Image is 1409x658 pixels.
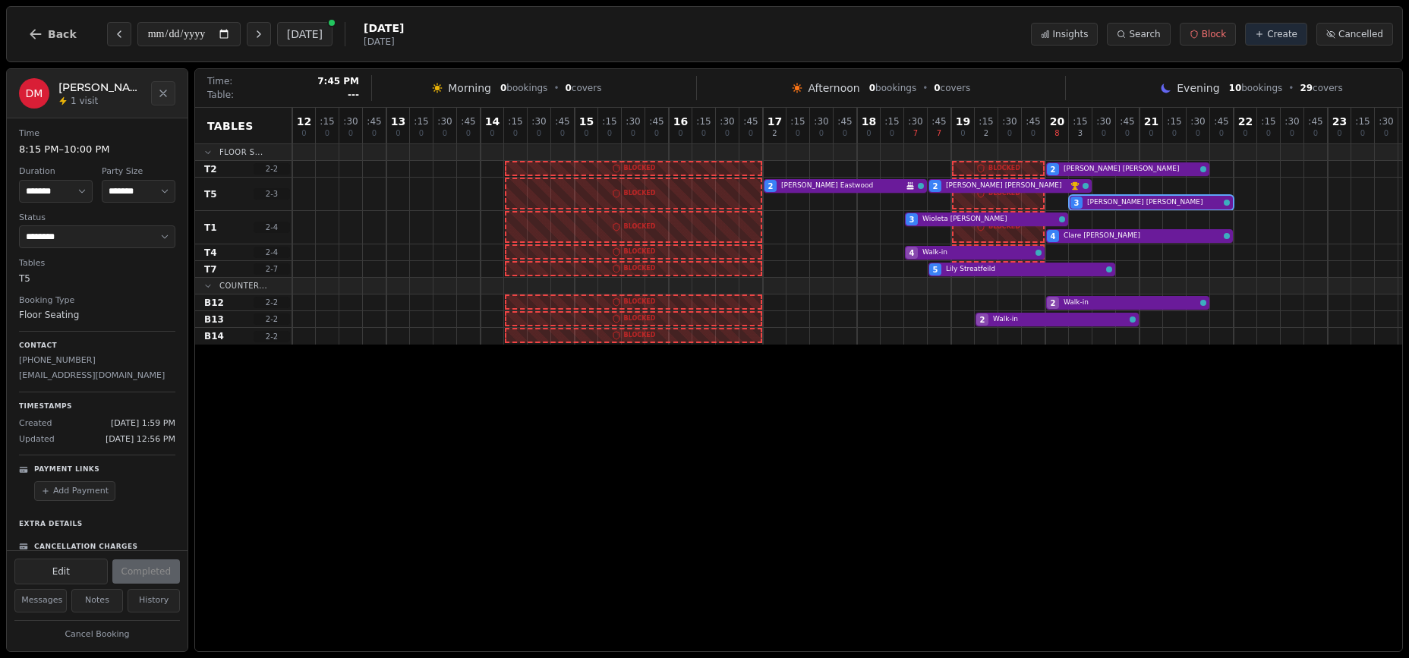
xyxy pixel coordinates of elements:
[696,117,711,126] span: : 15
[448,80,491,96] span: Morning
[19,370,175,383] p: [EMAIL_ADDRESS][DOMAIN_NAME]
[19,142,175,157] dd: 8:15 PM – 10:00 PM
[396,130,400,137] span: 0
[1144,116,1158,127] span: 21
[631,130,635,137] span: 0
[909,247,915,259] span: 4
[19,272,175,285] dd: T5
[254,313,290,325] span: 2 - 2
[1064,298,1197,308] span: Walk-in
[565,83,571,93] span: 0
[602,117,616,126] span: : 15
[1313,130,1318,137] span: 0
[1087,197,1221,208] span: [PERSON_NAME] [PERSON_NAME]
[16,16,89,52] button: Back
[890,130,894,137] span: 0
[1196,130,1200,137] span: 0
[48,29,77,39] span: Back
[1261,117,1275,126] span: : 15
[219,280,267,291] span: Counter...
[317,75,359,87] span: 7:45 PM
[204,313,224,326] span: B13
[1190,117,1205,126] span: : 30
[1064,231,1221,241] span: Clare [PERSON_NAME]
[555,117,569,126] span: : 45
[1054,130,1059,137] span: 8
[485,116,500,127] span: 14
[1107,23,1170,46] button: Search
[1002,117,1017,126] span: : 30
[207,118,254,134] span: Tables
[1096,117,1111,126] span: : 30
[277,22,333,46] button: [DATE]
[19,341,175,351] p: Contact
[1031,130,1035,137] span: 0
[1007,130,1012,137] span: 0
[254,222,290,233] span: 2 - 4
[204,263,217,275] span: T7
[922,247,1032,258] span: Walk-in
[1267,28,1297,40] span: Create
[678,130,682,137] span: 0
[772,130,777,137] span: 2
[207,89,234,101] span: Table:
[204,330,224,342] span: B14
[19,128,175,140] dt: Time
[14,589,67,612] button: Messages
[984,130,988,137] span: 2
[1125,130,1130,137] span: 0
[297,116,311,127] span: 12
[34,464,99,475] p: Payment Links
[513,130,518,137] span: 0
[107,22,131,46] button: Previous day
[537,130,541,137] span: 0
[862,116,876,127] span: 18
[649,117,664,126] span: : 45
[419,130,424,137] span: 0
[348,130,353,137] span: 0
[843,130,847,137] span: 0
[673,116,688,127] span: 16
[1053,28,1089,40] span: Insights
[19,165,93,178] dt: Duration
[1219,130,1224,137] span: 0
[1214,117,1228,126] span: : 45
[204,188,217,200] span: T5
[960,130,965,137] span: 0
[1288,82,1294,94] span: •
[908,117,922,126] span: : 30
[869,83,875,93] span: 0
[372,130,377,137] span: 0
[437,117,452,126] span: : 30
[933,181,938,192] span: 2
[725,130,730,137] span: 0
[19,433,55,446] span: Updated
[391,116,405,127] span: 13
[1120,117,1134,126] span: : 45
[320,117,334,126] span: : 15
[1064,164,1197,175] span: [PERSON_NAME] [PERSON_NAME]
[14,559,108,584] button: Edit
[301,130,306,137] span: 0
[946,181,1067,191] span: [PERSON_NAME] [PERSON_NAME]
[348,89,359,101] span: ---
[934,82,970,94] span: covers
[884,117,899,126] span: : 15
[34,481,115,502] button: Add Payment
[837,117,852,126] span: : 45
[34,542,137,553] p: Cancellation Charges
[1167,117,1181,126] span: : 15
[254,331,290,342] span: 2 - 2
[1102,130,1106,137] span: 0
[325,130,329,137] span: 0
[946,264,1103,275] span: Lily Streatfeild
[749,130,753,137] span: 0
[207,75,232,87] span: Time:
[922,82,928,94] span: •
[128,589,180,612] button: History
[913,130,918,137] span: 7
[1177,80,1219,96] span: Evening
[1026,117,1040,126] span: : 45
[490,130,494,137] span: 0
[204,247,217,259] span: T4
